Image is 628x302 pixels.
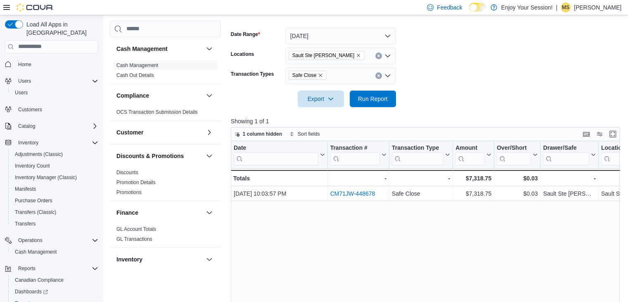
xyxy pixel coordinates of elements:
[116,62,158,69] span: Cash Management
[392,144,443,165] div: Transaction Type
[8,160,102,172] button: Inventory Count
[12,173,80,182] a: Inventory Manager (Classic)
[15,174,77,181] span: Inventory Manager (Classic)
[116,209,138,217] h3: Finance
[289,71,327,80] span: Safe Close
[18,237,43,244] span: Operations
[8,218,102,230] button: Transfers
[110,224,221,247] div: Finance
[231,117,624,125] p: Showing 1 of 1
[298,131,320,137] span: Sort fields
[497,144,531,165] div: Over/Short
[543,144,589,165] div: Drawer/Safe
[392,144,450,165] button: Transaction Type
[392,173,450,183] div: -
[15,76,98,86] span: Users
[15,235,46,245] button: Operations
[234,144,325,165] button: Date
[8,195,102,206] button: Purchase Orders
[562,2,569,12] span: MS
[12,149,98,159] span: Adjustments (Classic)
[330,144,379,152] div: Transaction #
[15,277,64,283] span: Canadian Compliance
[116,170,138,175] a: Discounts
[116,128,203,137] button: Customer
[15,76,34,86] button: Users
[231,129,285,139] button: 1 column hidden
[437,3,462,12] span: Feedback
[12,196,98,206] span: Purchase Orders
[574,2,621,12] p: [PERSON_NAME]
[116,91,149,100] h3: Compliance
[455,173,491,183] div: $7,318.75
[18,61,31,68] span: Home
[2,103,102,115] button: Customers
[15,104,98,115] span: Customers
[116,189,142,195] a: Promotions
[2,137,102,149] button: Inventory
[318,73,323,78] button: Remove Safe Close from selection in this group
[455,144,491,165] button: Amount
[556,2,557,12] p: |
[116,169,138,176] span: Discounts
[18,123,35,129] span: Catalog
[455,144,485,165] div: Amount
[116,236,152,242] span: GL Transactions
[356,53,361,58] button: Remove Sault Ste Marie from selection in this group
[561,2,571,12] div: Melissa Sampson
[15,264,39,273] button: Reports
[204,127,214,137] button: Customer
[330,144,386,165] button: Transaction #
[116,209,203,217] button: Finance
[15,264,98,273] span: Reports
[15,59,98,70] span: Home
[8,172,102,183] button: Inventory Manager (Classic)
[12,207,98,217] span: Transfers (Classic)
[8,246,102,258] button: Cash Management
[234,189,325,199] div: [DATE] 10:03:57 PM
[12,287,98,297] span: Dashboards
[392,144,443,152] div: Transaction Type
[116,255,203,264] button: Inventory
[384,53,391,59] button: Open list of options
[116,128,143,137] h3: Customer
[497,144,531,152] div: Over/Short
[12,161,53,171] a: Inventory Count
[285,28,396,44] button: [DATE]
[15,138,42,148] button: Inventory
[289,51,365,60] span: Sault Ste Marie
[204,151,214,161] button: Discounts & Promotions
[116,91,203,100] button: Compliance
[116,226,156,232] span: GL Account Totals
[12,161,98,171] span: Inventory Count
[12,219,98,229] span: Transfers
[204,254,214,264] button: Inventory
[204,91,214,101] button: Compliance
[15,105,45,115] a: Customers
[116,72,154,78] a: Cash Out Details
[110,168,221,201] div: Discounts & Promotions
[15,151,63,158] span: Adjustments (Classic)
[292,51,355,60] span: Sault Ste [PERSON_NAME]
[12,247,60,257] a: Cash Management
[350,91,396,107] button: Run Report
[12,247,98,257] span: Cash Management
[15,249,57,255] span: Cash Management
[8,87,102,98] button: Users
[8,206,102,218] button: Transfers (Classic)
[8,149,102,160] button: Adjustments (Classic)
[8,183,102,195] button: Manifests
[12,88,31,98] a: Users
[116,45,203,53] button: Cash Management
[543,144,589,152] div: Drawer/Safe
[110,60,221,84] div: Cash Management
[116,45,168,53] h3: Cash Management
[12,275,67,285] a: Canadian Compliance
[455,144,485,152] div: Amount
[608,129,618,139] button: Enter fullscreen
[8,274,102,286] button: Canadian Compliance
[17,3,54,12] img: Cova
[2,120,102,132] button: Catalog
